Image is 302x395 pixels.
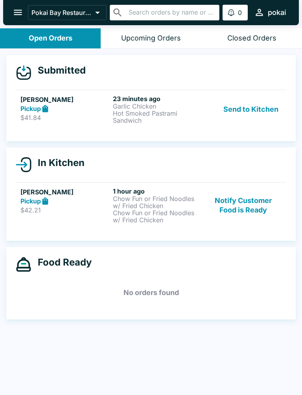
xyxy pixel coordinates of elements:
[113,110,202,124] p: Hot Smoked Pastrami Sandwich
[220,95,282,124] button: Send to Kitchen
[20,206,110,214] p: $42.21
[31,157,85,169] h4: In Kitchen
[205,187,282,223] button: Notify Customer Food is Ready
[113,103,202,110] p: Garlic Chicken
[113,209,202,223] p: Chow Fun or Fried Noodles w/ Fried Chicken
[20,105,41,113] strong: Pickup
[16,90,286,129] a: [PERSON_NAME]Pickup$41.8423 minutes agoGarlic ChickenHot Smoked Pastrami SandwichSend to Kitchen
[31,65,86,76] h4: Submitted
[20,197,41,205] strong: Pickup
[268,8,286,17] div: pokai
[113,95,202,103] h6: 23 minutes ago
[251,4,289,21] button: pokai
[126,7,216,18] input: Search orders by name or phone number
[8,2,28,22] button: open drawer
[31,257,92,268] h4: Food Ready
[20,95,110,104] h5: [PERSON_NAME]
[238,9,242,17] p: 0
[16,182,286,228] a: [PERSON_NAME]Pickup$42.211 hour agoChow Fun or Fried Noodles w/ Fried ChickenChow Fun or Fried No...
[20,187,110,197] h5: [PERSON_NAME]
[29,34,72,43] div: Open Orders
[31,9,92,17] p: Pokai Bay Restaurant
[16,279,286,307] h5: No orders found
[113,195,202,209] p: Chow Fun or Fried Noodles w/ Fried Chicken
[121,34,181,43] div: Upcoming Orders
[20,114,110,122] p: $41.84
[113,187,202,195] h6: 1 hour ago
[28,5,107,20] button: Pokai Bay Restaurant
[227,34,276,43] div: Closed Orders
